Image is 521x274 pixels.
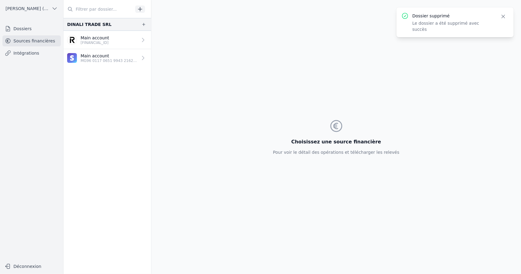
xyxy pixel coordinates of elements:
[67,53,77,63] img: STRIPE_STPUIE21.png
[63,4,133,15] input: Filtrer par dossier...
[2,35,61,46] a: Sources financières
[81,58,138,63] p: MG96 0117 0651 9943 2162 5249 906
[5,5,49,12] span: [PERSON_NAME] (Fiduciaire)
[412,13,493,19] p: Dossier supprimé
[273,149,399,155] p: Pour voir le détail des opérations et télécharger les relevés
[67,35,77,45] img: revolut.png
[81,40,109,45] p: [FINANCIAL_ID]
[81,53,138,59] p: Main account
[63,31,151,49] a: Main account [FINANCIAL_ID]
[273,138,399,146] h3: Choisissez une source financière
[412,20,493,32] p: Le dossier a été supprimé avec succès
[2,48,61,59] a: Intégrations
[2,23,61,34] a: Dossiers
[2,261,61,271] button: Déconnexion
[67,21,111,28] div: DINALI TRADE SRL
[81,35,109,41] p: Main account
[2,4,61,13] button: [PERSON_NAME] (Fiduciaire)
[63,49,151,67] a: Main account MG96 0117 0651 9943 2162 5249 906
